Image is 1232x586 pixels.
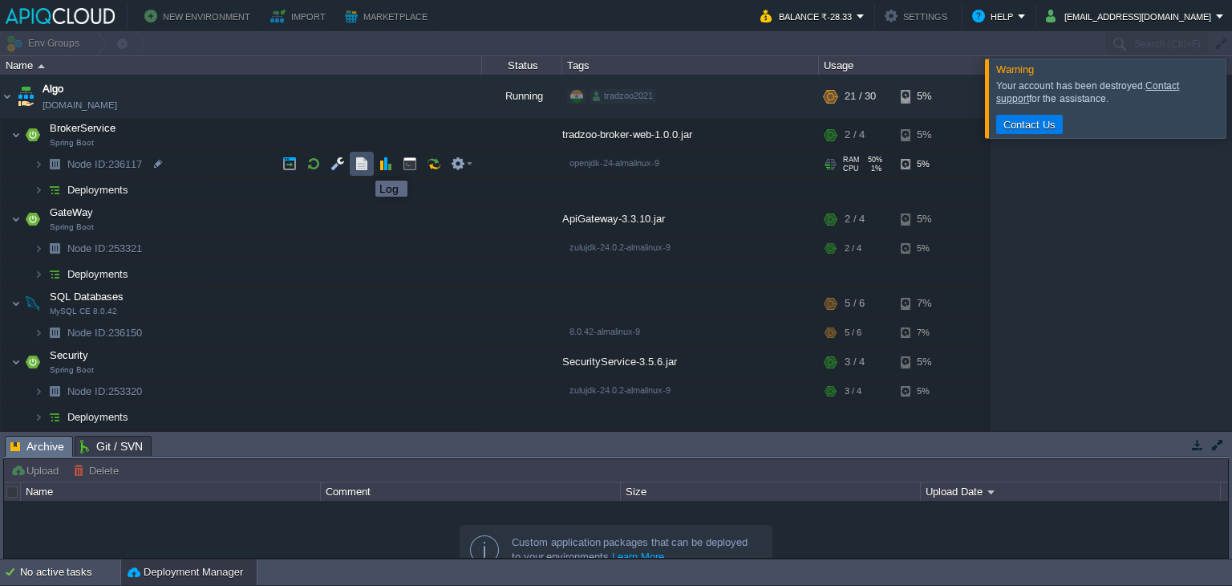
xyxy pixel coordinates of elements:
div: Size [622,482,920,501]
div: 2 / 4 [845,236,861,261]
img: AMDAwAAAACH5BAEAAAAALAAAAAABAAEAAAICRAEAOw== [11,287,21,319]
span: 236117 [66,157,144,171]
img: AMDAwAAAACH5BAEAAAAALAAAAAABAAEAAAICRAEAOw== [34,236,43,261]
img: AMDAwAAAACH5BAEAAAAALAAAAAABAAEAAAICRAEAOw== [22,430,44,462]
span: MySQL CE 8.0.42 [50,307,117,316]
span: 253320 [66,385,144,398]
a: SQL DatabasesMySQL CE 8.0.42 [48,291,126,303]
div: Tags [563,56,818,75]
img: AMDAwAAAACH5BAEAAAAALAAAAAABAAEAAAICRAEAOw== [34,262,43,287]
span: Spring Boot [50,138,94,148]
img: AMDAwAAAACH5BAEAAAAALAAAAAABAAEAAAICRAEAOw== [34,320,43,345]
span: Archive [10,437,64,457]
img: AMDAwAAAACH5BAEAAAAALAAAAAABAAEAAAICRAEAOw== [43,177,66,202]
button: Marketplace [345,6,432,26]
button: Contact Us [999,117,1060,132]
img: AMDAwAAAACH5BAEAAAAALAAAAAABAAEAAAICRAEAOw== [11,119,21,151]
img: AMDAwAAAACH5BAEAAAAALAAAAAABAAEAAAICRAEAOw== [22,346,44,378]
span: zulujdk-24.0.2-almalinux-9 [569,242,671,252]
a: Learn More [612,551,664,563]
span: BrokerService [48,121,118,135]
span: RAM [843,156,860,164]
a: Algo [43,81,63,97]
span: CPU [843,165,859,173]
div: 7% [901,287,953,319]
span: zulujdk-24.0.2-almalinux-9 [569,385,671,395]
div: Log [379,182,403,195]
div: 5% [901,236,953,261]
button: Upload [10,463,63,478]
a: SecuritySpring Boot [48,349,91,361]
img: AMDAwAAAACH5BAEAAAAALAAAAAABAAEAAAICRAEAOw== [22,287,44,319]
a: Node ID:236150 [66,326,144,340]
img: APIQCloud [6,8,115,24]
span: Spring Boot [50,365,94,375]
span: Node ID: [67,327,108,339]
button: Settings [885,6,952,26]
img: AMDAwAAAACH5BAEAAAAALAAAAAABAAEAAAICRAEAOw== [34,152,43,177]
img: AMDAwAAAACH5BAEAAAAALAAAAAABAAEAAAICRAEAOw== [43,262,66,287]
span: 236150 [66,326,144,340]
img: AMDAwAAAACH5BAEAAAAALAAAAAABAAEAAAICRAEAOw== [34,405,43,429]
img: AMDAwAAAACH5BAEAAAAALAAAAAABAAEAAAICRAEAOw== [11,430,21,462]
div: stag-3.3.10.jar [562,430,819,462]
div: 5% [901,119,953,151]
a: Deployments [66,267,131,281]
span: Spring Boot [50,222,94,232]
div: 2 / 4 [845,119,865,151]
a: GateWaySpring Boot [48,206,95,218]
div: 7% [901,320,953,345]
img: AMDAwAAAACH5BAEAAAAALAAAAAABAAEAAAICRAEAOw== [38,64,45,68]
a: Node ID:236117 [66,157,144,171]
span: SQL Databases [48,290,126,303]
div: 3 / 4 [845,346,865,378]
div: 5% [901,346,953,378]
div: 2 / 4 [845,203,865,235]
img: AMDAwAAAACH5BAEAAAAALAAAAAABAAEAAAICRAEAOw== [11,203,21,235]
span: Node ID: [67,385,108,397]
div: Name [22,482,320,501]
span: Node ID: [67,242,108,254]
span: Node ID: [67,158,108,170]
div: Comment [322,482,620,501]
a: Deployments [66,183,131,197]
div: 5% [901,379,953,404]
img: AMDAwAAAACH5BAEAAAAALAAAAAABAAEAAAICRAEAOw== [43,236,66,261]
button: New Environment [144,6,255,26]
div: SecurityService-3.5.6.jar [562,346,819,378]
button: Delete [73,463,124,478]
a: BrokerServiceSpring Boot [48,122,118,134]
span: Security [48,348,91,362]
img: AMDAwAAAACH5BAEAAAAALAAAAAABAAEAAAICRAEAOw== [43,152,66,177]
img: AMDAwAAAACH5BAEAAAAALAAAAAABAAEAAAICRAEAOw== [43,320,66,345]
div: Name [2,56,481,75]
div: 21 / 30 [845,75,876,118]
span: GateWay [48,206,95,219]
img: AMDAwAAAACH5BAEAAAAALAAAAAABAAEAAAICRAEAOw== [11,346,21,378]
span: Deployments [66,410,131,424]
div: 5 / 6 [845,287,865,319]
div: Status [483,56,561,75]
img: AMDAwAAAACH5BAEAAAAALAAAAAABAAEAAAICRAEAOw== [14,75,37,118]
img: AMDAwAAAACH5BAEAAAAALAAAAAABAAEAAAICRAEAOw== [43,379,66,404]
img: AMDAwAAAACH5BAEAAAAALAAAAAABAAEAAAICRAEAOw== [22,119,44,151]
div: No active tasks [20,560,120,585]
button: Deployment Manager [128,564,243,580]
img: AMDAwAAAACH5BAEAAAAALAAAAAABAAEAAAICRAEAOw== [22,203,44,235]
img: AMDAwAAAACH5BAEAAAAALAAAAAABAAEAAAICRAEAOw== [34,379,43,404]
span: Git / SVN [80,437,143,456]
div: 3 / 4 [845,430,865,462]
span: 253321 [66,242,144,255]
span: 8.0.42-almalinux-9 [569,327,640,336]
button: Import [270,6,330,26]
button: Balance ₹-28.33 [760,6,857,26]
div: 5% [901,203,953,235]
span: openjdk-24-almalinux-9 [569,158,659,168]
div: 5% [901,430,953,462]
span: 1% [865,165,881,173]
img: AMDAwAAAACH5BAEAAAAALAAAAAABAAEAAAICRAEAOw== [34,177,43,202]
button: [EMAIL_ADDRESS][DOMAIN_NAME] [1046,6,1216,26]
img: AMDAwAAAACH5BAEAAAAALAAAAAABAAEAAAICRAEAOw== [43,405,66,429]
